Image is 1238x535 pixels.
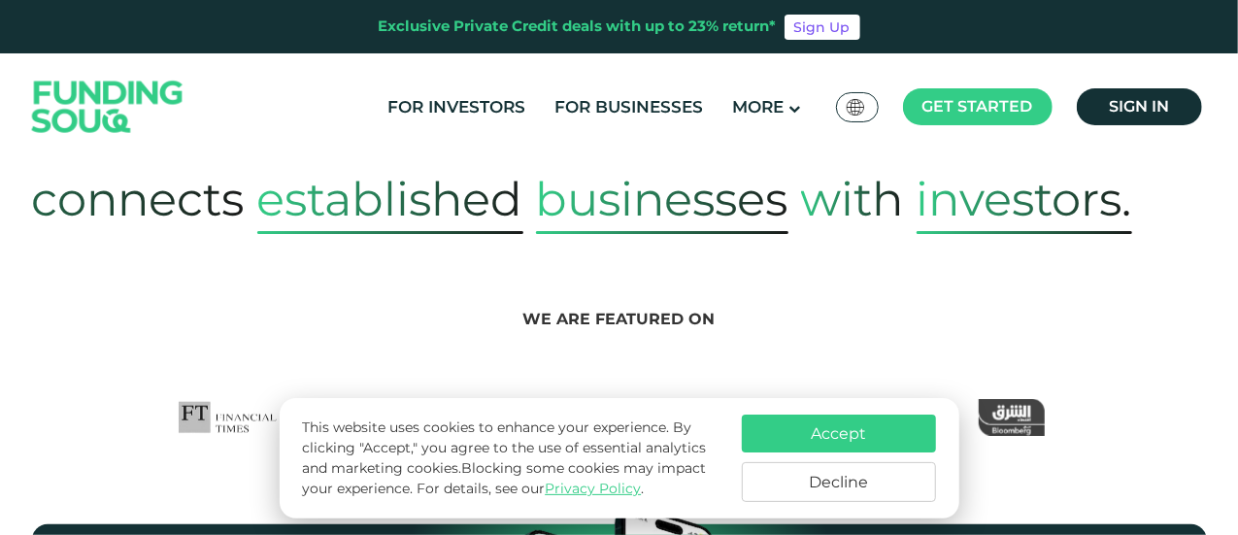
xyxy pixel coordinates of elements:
[545,480,641,497] a: Privacy Policy
[417,480,644,497] span: For details, see our .
[536,164,788,234] span: Businesses
[742,462,936,502] button: Decline
[13,58,203,156] img: Logo
[302,459,706,497] span: Blocking some cookies may impact your experience.
[847,99,864,116] img: SA Flag
[302,418,721,499] p: This website uses cookies to enhance your experience. By clicking "Accept," you agree to the use ...
[732,97,784,117] span: More
[383,91,530,123] a: For Investors
[742,415,936,452] button: Accept
[1077,88,1202,125] a: Sign in
[801,151,904,247] span: with
[523,310,716,328] span: We are featured on
[179,399,277,436] img: FTLogo Logo
[785,15,860,40] a: Sign Up
[917,164,1132,234] span: Investors.
[379,16,777,38] div: Exclusive Private Credit deals with up to 23% return*
[922,97,1033,116] span: Get started
[550,91,708,123] a: For Businesses
[32,82,1189,247] span: platform that connects
[257,164,523,234] span: established
[979,399,1045,436] img: Asharq Business Logo
[1109,97,1169,116] span: Sign in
